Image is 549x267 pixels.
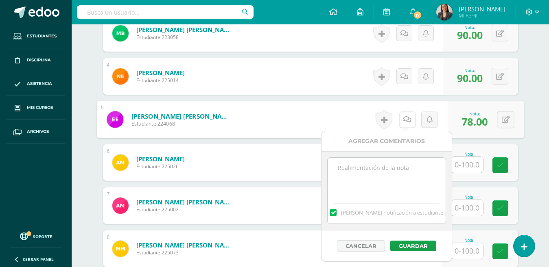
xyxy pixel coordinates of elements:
span: Archivos [27,128,49,135]
a: Disciplina [7,48,65,72]
div: Agregar Comentarios [322,131,452,151]
input: 0-100.0 [451,243,483,259]
img: 15855d1b87c21bed4c6303a180247638.png [436,4,453,20]
span: Estudiante 225073 [136,249,234,256]
img: 3cb4858675dfcb9c083d0dd86c052e7d.png [112,25,129,41]
input: Busca un usuario... [77,5,254,19]
img: ad97b5fd38320af8ea8f2ac722d400c3.png [112,198,129,214]
span: Cerrar panel [23,256,54,262]
span: Estudiantes [27,33,57,39]
a: [PERSON_NAME] [PERSON_NAME] [131,112,232,120]
span: Asistencia [27,80,52,87]
img: a441461d46f117df85d5b85457d74ec8.png [112,68,129,85]
span: Mi Perfil [459,12,505,19]
span: 90.00 [457,28,483,42]
span: Estudiante 225026 [136,163,185,170]
div: Nota [451,152,487,156]
a: [PERSON_NAME] [PERSON_NAME] [136,241,234,249]
div: Nota: [462,111,488,116]
span: Soporte [33,234,52,239]
button: Cancelar [337,240,385,252]
div: Nota [451,195,487,200]
a: Archivos [7,120,65,144]
img: 38966d59825e6126ae2b2923271d3969.png [112,154,129,171]
input: 0-100.0 [451,157,483,173]
a: [PERSON_NAME] [136,155,185,163]
a: Estudiantes [7,24,65,48]
div: Nota: [457,24,483,30]
a: Asistencia [7,72,65,96]
span: 17 [413,11,422,20]
span: Estudiante 224068 [131,120,232,128]
img: bb2269bf4398aed44507f64aeb73dacc.png [112,241,129,257]
button: Guardar [390,241,436,251]
span: Estudiante 225014 [136,77,185,84]
input: 0-100.0 [451,200,483,216]
img: 45a546a58a87ce8f4577968ca7b61b1e.png [107,111,123,128]
a: [PERSON_NAME] [PERSON_NAME] [136,26,234,34]
span: Disciplina [27,57,51,63]
a: [PERSON_NAME] [PERSON_NAME] [136,198,234,206]
span: Estudiante 225002 [136,206,234,213]
span: [PERSON_NAME] [459,5,505,13]
a: [PERSON_NAME] [136,69,185,77]
span: 90.00 [457,71,483,85]
div: Nota: [457,67,483,73]
span: Estudiante 223058 [136,34,234,41]
a: Soporte [10,230,62,241]
div: Nota [451,238,487,243]
span: [PERSON_NAME] notificación a estudiante [341,209,443,216]
span: Mis cursos [27,104,53,111]
a: Mis cursos [7,96,65,120]
span: 78.00 [462,114,488,128]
